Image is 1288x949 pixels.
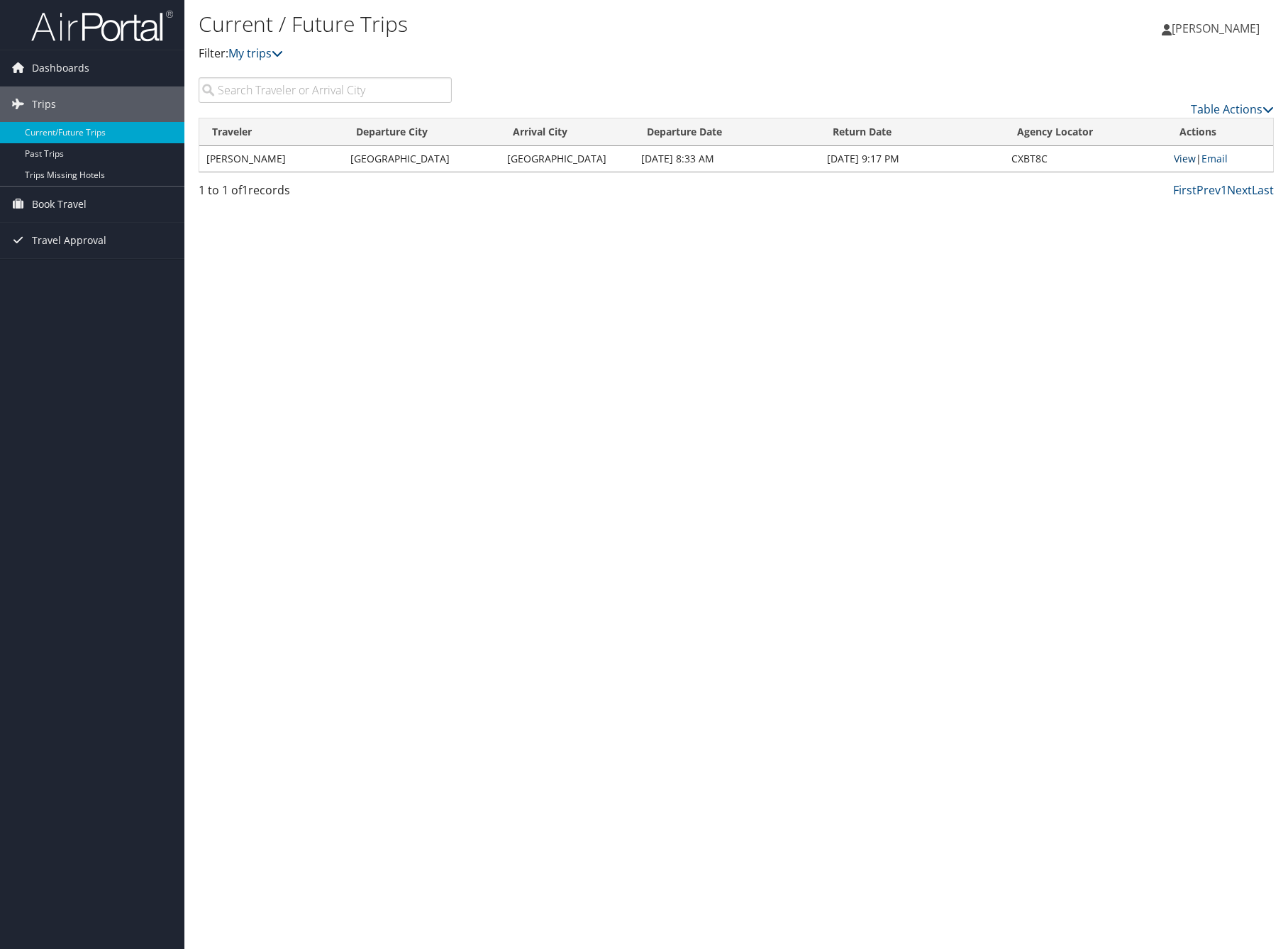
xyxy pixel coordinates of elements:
span: Dashboards [32,50,89,86]
span: Book Travel [32,187,87,222]
a: Email [1201,152,1228,165]
td: [PERSON_NAME] [199,146,343,172]
p: Filter: [199,45,916,63]
input: Search Traveler or Arrival City [199,77,452,103]
a: Table Actions [1191,101,1274,117]
a: Next [1227,182,1252,198]
td: [DATE] 9:17 PM [820,146,1004,172]
td: [DATE] 8:33 AM [634,146,819,172]
th: Departure Date: activate to sort column descending [634,118,819,146]
h1: Current / Future Trips [199,9,916,39]
a: First [1173,182,1197,198]
div: 1 to 1 of records [199,182,452,206]
th: Agency Locator: activate to sort column ascending [1004,118,1167,146]
a: View [1174,152,1196,165]
th: Arrival City: activate to sort column ascending [500,118,634,146]
td: [GEOGRAPHIC_DATA] [343,146,500,172]
th: Departure City: activate to sort column ascending [343,118,500,146]
span: 1 [242,182,248,198]
span: Travel Approval [32,223,106,258]
a: Last [1252,182,1274,198]
a: 1 [1221,182,1227,198]
td: | [1167,146,1273,172]
a: Prev [1197,182,1221,198]
img: airportal-logo.png [31,9,173,43]
th: Traveler: activate to sort column ascending [199,118,343,146]
span: Trips [32,87,56,122]
span: [PERSON_NAME] [1172,21,1260,36]
th: Return Date: activate to sort column ascending [820,118,1004,146]
td: [GEOGRAPHIC_DATA] [500,146,634,172]
a: My trips [228,45,283,61]
th: Actions [1167,118,1273,146]
a: [PERSON_NAME] [1162,7,1274,50]
td: CXBT8C [1004,146,1167,172]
